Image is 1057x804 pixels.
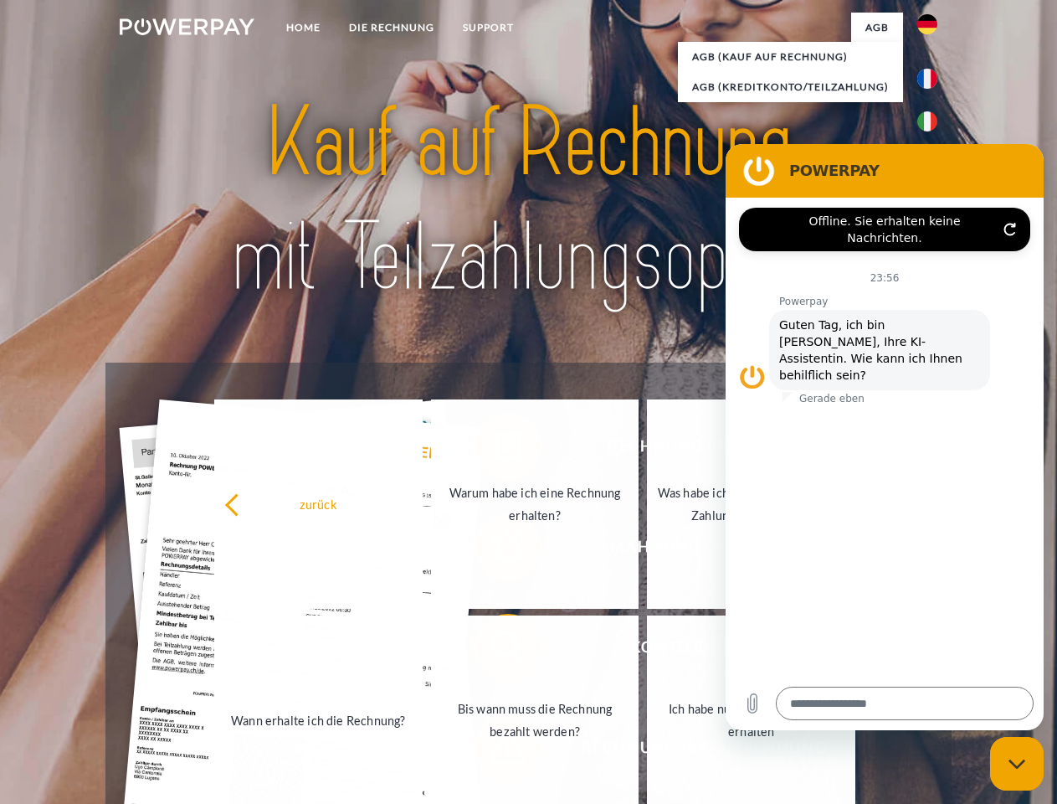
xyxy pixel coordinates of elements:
[224,492,413,515] div: zurück
[678,42,903,72] a: AGB (Kauf auf Rechnung)
[917,69,937,89] img: fr
[917,14,937,34] img: de
[449,13,528,43] a: SUPPORT
[726,144,1044,730] iframe: Messaging-Fenster
[160,80,897,321] img: title-powerpay_de.svg
[990,737,1044,791] iframe: Schaltfläche zum Öffnen des Messaging-Fensters; Konversation läuft
[224,709,413,731] div: Wann erhalte ich die Rechnung?
[441,698,629,743] div: Bis wann muss die Rechnung bezahlt werden?
[441,482,629,527] div: Warum habe ich eine Rechnung erhalten?
[657,482,845,527] div: Was habe ich noch offen, ist meine Zahlung eingegangen?
[335,13,449,43] a: DIE RECHNUNG
[678,72,903,102] a: AGB (Kreditkonto/Teilzahlung)
[647,399,855,609] a: Was habe ich noch offen, ist meine Zahlung eingegangen?
[851,13,903,43] a: agb
[120,18,254,35] img: logo-powerpay-white.svg
[657,698,845,743] div: Ich habe nur eine Teillieferung erhalten
[917,111,937,131] img: it
[272,13,335,43] a: Home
